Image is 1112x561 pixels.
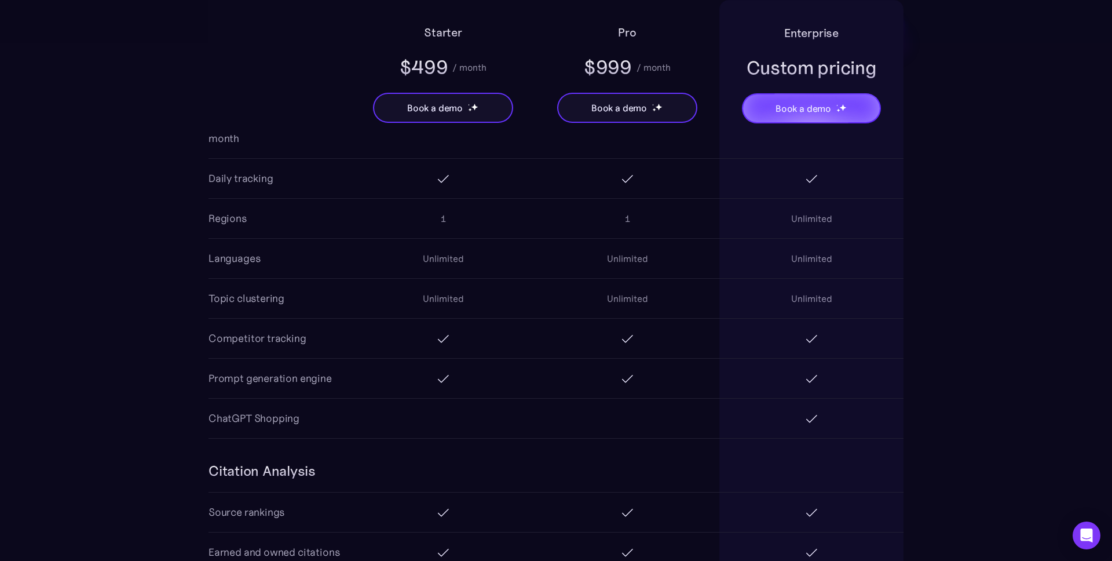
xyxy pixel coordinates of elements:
div: Regions [209,210,247,227]
img: star [836,104,838,106]
div: Unlimited [791,292,832,305]
div: Book a demo [776,101,831,115]
div: Topic clustering [209,290,284,307]
div: Daily tracking [209,170,273,187]
div: Unlimited [423,252,464,265]
a: Book a demostarstarstar [373,93,513,123]
div: Open Intercom Messenger [1073,522,1100,549]
div: $499 [400,54,448,80]
h2: Pro [618,23,636,42]
div: Source rankings [209,504,284,520]
div: 1 [625,212,630,225]
img: star [652,104,654,105]
div: 1 [441,212,446,225]
div: Unlimited [607,292,648,305]
div: Prompt generation engine [209,370,332,387]
img: star [652,108,656,112]
h2: Starter [424,23,462,42]
img: star [839,104,847,111]
div: Book a demo [591,101,647,115]
img: star [655,103,663,111]
div: / month [637,60,671,74]
div: / month [452,60,487,74]
a: Book a demostarstarstar [557,93,697,123]
div: Languages [209,250,260,267]
h3: Citation Analysis [209,462,316,480]
div: Earned and owned citations [209,544,339,560]
div: Unlimited [791,212,832,225]
div: Unlimited [791,252,832,265]
img: star [468,104,470,105]
h2: Enterprise [784,24,839,42]
div: Competitor tracking [209,330,306,347]
div: Book a demo [407,101,463,115]
img: star [468,108,472,112]
div: Unlimited [607,252,648,265]
img: star [836,108,840,112]
img: star [471,103,478,111]
div: Unlimited [423,292,464,305]
div: ChatGPT Shopping [209,410,299,427]
div: $999 [584,54,632,80]
a: Book a demostarstarstar [742,93,881,123]
div: Custom pricing [747,55,877,81]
